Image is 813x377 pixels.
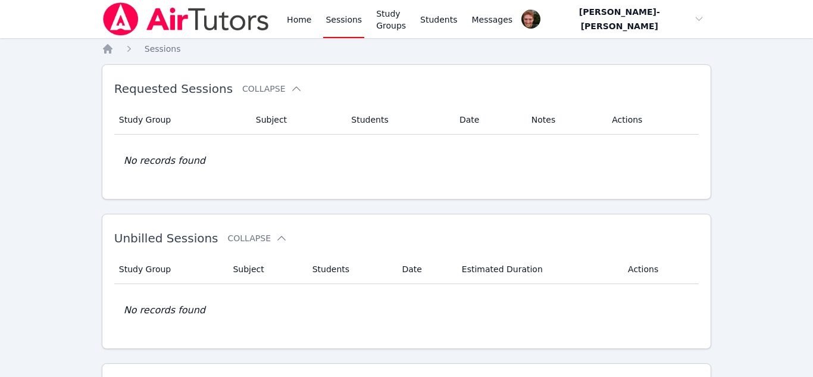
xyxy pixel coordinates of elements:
[102,2,270,36] img: Air Tutors
[452,105,524,135] th: Date
[605,105,699,135] th: Actions
[344,105,452,135] th: Students
[228,232,287,244] button: Collapse
[102,43,712,55] nav: Breadcrumb
[114,284,699,337] td: No records found
[114,105,249,135] th: Study Group
[114,135,699,187] td: No records found
[249,105,345,135] th: Subject
[472,14,513,26] span: Messages
[114,255,226,284] th: Study Group
[524,105,605,135] th: Notes
[621,255,699,284] th: Actions
[114,231,218,245] span: Unbilled Sessions
[145,43,181,55] a: Sessions
[395,255,454,284] th: Date
[145,44,181,54] span: Sessions
[114,82,233,96] span: Requested Sessions
[455,255,621,284] th: Estimated Duration
[242,83,302,95] button: Collapse
[305,255,395,284] th: Students
[226,255,305,284] th: Subject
